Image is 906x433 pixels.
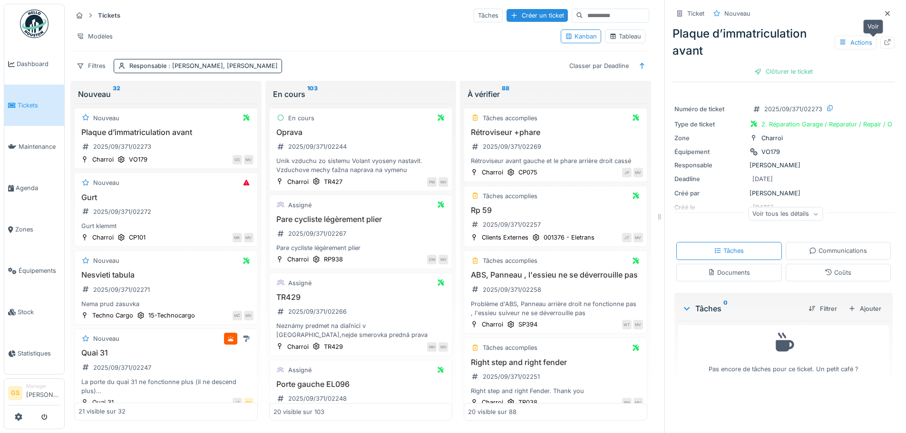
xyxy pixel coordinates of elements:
div: 001376 - Eletrans [544,233,594,242]
div: PM [427,177,437,187]
div: Charroi [761,134,783,143]
div: En cours [273,88,449,100]
div: Tâches accomplies [483,192,537,201]
div: Assigné [288,279,312,288]
h3: Right step and right fender [468,358,643,367]
div: Voir tous les détails [748,207,823,221]
div: Charroi [92,233,114,242]
div: MH [427,342,437,352]
sup: 32 [113,88,120,100]
div: Neznámy predmet na diaľnici v [GEOGRAPHIC_DATA],nejde smerovka predná prava [273,321,448,339]
div: Tableau [609,32,641,41]
a: Zones [4,209,64,250]
div: Nouveau [93,114,119,123]
h3: Gurt [78,193,253,202]
div: Tâches accomplies [483,114,537,123]
div: Nema prud zasuvka [78,299,253,308]
div: Assigné [288,366,312,375]
div: VO179 [761,147,780,156]
div: À vérifier [468,88,643,100]
h3: Porte gauche EL096 [273,380,448,389]
div: Charroi [287,177,309,186]
div: 2025/09/371/02273 [764,105,822,114]
div: 2025/09/371/02266 [288,307,347,316]
div: MV [438,177,448,187]
li: GS [8,386,22,400]
span: Stock [18,308,60,317]
a: Dashboard [4,43,64,85]
h3: Rp 59 [468,206,643,215]
div: MV [244,311,253,320]
div: JT [233,398,242,407]
span: Équipements [19,266,60,275]
h3: Plaque d’immatriculation avant [78,128,253,137]
div: WT [622,320,632,329]
h3: Rétroviseur +phare [468,128,643,137]
h3: TR429 [273,293,448,302]
div: MK [233,233,242,242]
div: GS [233,155,242,164]
div: 15-Technocargo [148,311,195,320]
div: Équipement [674,147,746,156]
div: Rétroviseur avant gauche et le phare arrière droit cassé [468,156,643,165]
a: Stock [4,291,64,333]
div: Modèles [72,29,117,43]
span: Statistiques [18,349,60,358]
h3: Quai 31 [78,348,253,357]
div: Right step and right Fender. Thank you [468,386,643,395]
div: Documents [708,268,750,277]
h3: Oprava [273,128,448,137]
div: 2025/09/371/02271 [93,285,150,294]
h3: Nesvieti tabula [78,270,253,279]
div: TR429 [324,342,343,351]
div: Charroi [482,320,503,329]
span: Maintenance [19,142,60,151]
div: CP075 [518,168,537,177]
div: [PERSON_NAME] [674,161,893,170]
div: Coûts [825,268,851,277]
div: VO179 [129,155,147,164]
sup: 103 [307,88,318,100]
div: Actions [835,36,877,49]
div: DM [427,255,437,264]
div: CP101 [129,233,146,242]
div: Nouveau [93,178,119,187]
div: Nouveau [93,334,119,343]
a: Maintenance [4,126,64,167]
div: Charroi [287,255,309,264]
div: Tâches [682,303,801,314]
div: MV [244,233,253,242]
h3: Pare cycliste légèrement plier [273,215,448,224]
div: Voir [863,19,883,33]
a: Équipements [4,250,64,291]
div: 2025/09/371/02267 [288,229,346,238]
div: Ticket [687,9,704,18]
div: Clients Externes [482,233,528,242]
img: Badge_color-CXgf-gQk.svg [20,10,49,38]
div: 2025/09/371/02248 [288,394,347,403]
div: 2025/09/371/02244 [288,142,347,151]
div: Plaque d’immatriculation avant [672,25,895,59]
a: Tickets [4,85,64,126]
div: Zone [674,134,746,143]
div: [DATE] [752,174,773,183]
div: Nouveau [93,256,119,265]
span: Zones [15,225,60,234]
span: Agenda [16,183,60,192]
div: MV [438,342,448,352]
div: Type de ticket [674,120,746,129]
div: MV [633,320,643,329]
div: 2025/09/371/02258 [483,285,541,294]
div: Communications [809,246,867,255]
div: Tâches accomplies [483,256,537,265]
div: JT [622,233,632,242]
li: [PERSON_NAME] [26,383,60,403]
div: Pare cycliste légèrement plier [273,243,448,252]
div: GS [244,398,253,407]
div: SP394 [518,320,537,329]
div: Problème d'ABS, Panneau arrière droit ne fonctionne pas , l'essieu suiveur ne se déverrouille pas [468,299,643,318]
div: Charroi [287,342,309,351]
div: Clôturer le ticket [750,65,817,78]
div: MV [633,233,643,242]
span: : [PERSON_NAME], [PERSON_NAME] [166,62,278,69]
